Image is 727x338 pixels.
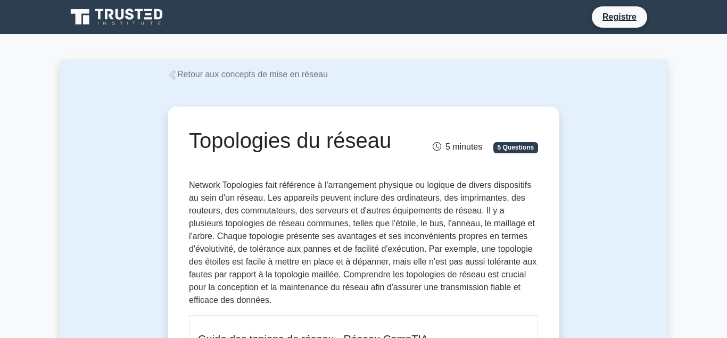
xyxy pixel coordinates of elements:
a: Registre [596,10,643,23]
h1: Topologies du réseau [189,128,417,153]
a: Retour aux concepts de mise en réseau [168,70,328,79]
span: 5 minutes [433,142,482,151]
span: 5 Questions [493,142,538,153]
p: Network Topologies fait référence à l'arrangement physique ou logique de divers dispositifs au se... [189,179,538,307]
